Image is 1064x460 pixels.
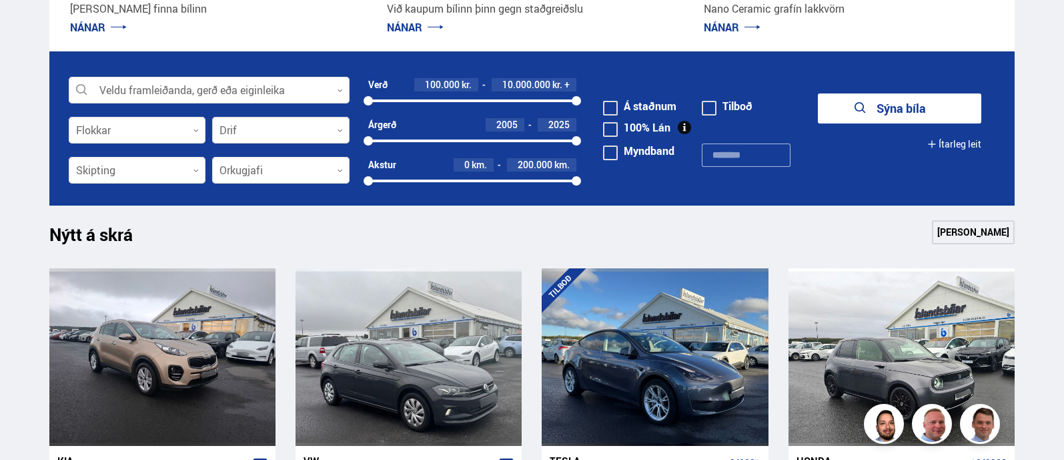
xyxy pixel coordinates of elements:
div: Akstur [368,160,396,170]
img: nhp88E3Fdnt1Opn2.png [866,406,906,446]
h1: Nýtt á skrá [49,224,156,252]
span: 2005 [496,118,518,131]
span: 100.000 [425,78,460,91]
div: Árgerð [368,120,396,130]
label: Tilboð [702,101,752,111]
p: Nano Ceramic grafín lakkvörn [704,1,994,17]
span: 0 [464,158,470,171]
span: 2025 [548,118,570,131]
button: Opna LiveChat spjallviðmót [11,5,51,45]
p: Við kaupum bílinn þinn gegn staðgreiðslu [387,1,677,17]
label: 100% Lán [603,122,670,133]
p: [PERSON_NAME] finna bílinn [70,1,360,17]
span: km. [554,160,570,170]
a: NÁNAR [387,20,444,35]
button: Ítarleg leit [927,130,981,160]
img: siFngHWaQ9KaOqBr.png [914,406,954,446]
button: Sýna bíla [818,93,981,124]
span: 10.000.000 [502,78,550,91]
a: NÁNAR [704,20,760,35]
span: 200.000 [518,158,552,171]
label: Myndband [603,146,674,156]
span: km. [472,160,487,170]
div: Verð [368,79,388,90]
span: + [564,79,570,90]
img: FbJEzSuNWCJXmdc-.webp [962,406,1002,446]
span: kr. [462,79,472,90]
span: kr. [552,79,562,90]
a: [PERSON_NAME] [932,220,1015,244]
label: Á staðnum [603,101,676,111]
a: NÁNAR [70,20,127,35]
